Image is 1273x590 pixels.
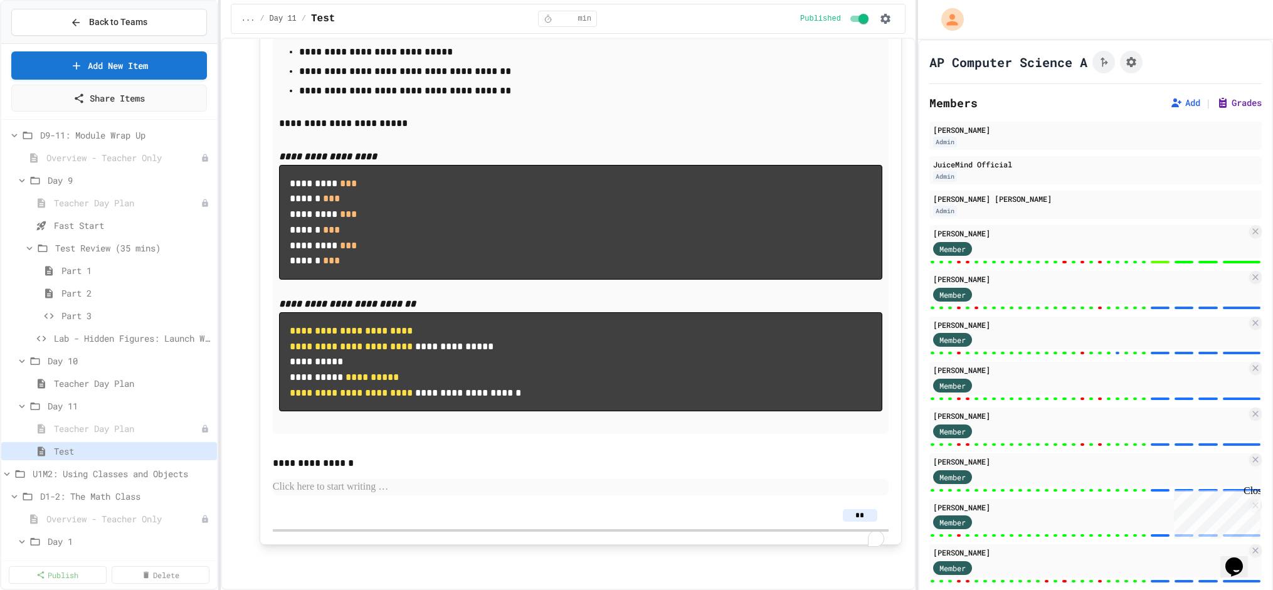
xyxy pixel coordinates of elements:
[201,424,209,433] div: Unpublished
[40,490,212,503] span: D1-2: The Math Class
[46,151,201,164] span: Overview - Teacher Only
[939,289,966,300] span: Member
[54,422,201,435] span: Teacher Day Plan
[933,456,1247,467] div: [PERSON_NAME]
[578,14,591,24] span: min
[1092,51,1115,73] button: Click to see fork details
[800,11,871,26] div: Content is published and visible to students
[61,264,212,277] span: Part 1
[302,14,306,24] span: /
[54,219,212,232] span: Fast Start
[54,377,212,390] span: Teacher Day Plan
[48,354,212,367] span: Day 10
[46,512,201,525] span: Overview - Teacher Only
[48,535,212,548] span: Day 1
[33,467,212,480] span: U1M2: Using Classes and Objects
[1170,97,1200,109] button: Add
[55,241,212,255] span: Test Review (35 mins)
[112,566,209,584] a: Delete
[40,129,212,142] span: D9-11: Module Wrap Up
[5,5,87,80] div: Chat with us now!Close
[933,502,1247,513] div: [PERSON_NAME]
[270,14,297,24] span: Day 11
[939,562,966,574] span: Member
[939,243,966,255] span: Member
[933,273,1247,285] div: [PERSON_NAME]
[933,137,957,147] div: Admin
[48,174,212,187] span: Day 9
[933,319,1247,330] div: [PERSON_NAME]
[54,332,212,345] span: Lab - Hidden Figures: Launch Weight Calculator
[933,547,1247,558] div: [PERSON_NAME]
[933,171,957,182] div: Admin
[933,124,1258,135] div: [PERSON_NAME]
[939,517,966,528] span: Member
[929,53,1087,71] h1: AP Computer Science A
[201,515,209,524] div: Unpublished
[939,471,966,483] span: Member
[89,16,147,29] span: Back to Teams
[241,14,255,24] span: ...
[9,566,107,584] a: Publish
[260,14,264,24] span: /
[933,193,1258,204] div: [PERSON_NAME] [PERSON_NAME]
[933,159,1258,170] div: JuiceMind Official
[929,94,978,112] h2: Members
[1205,95,1212,110] span: |
[311,11,335,26] span: Test
[273,479,889,495] div: To enrich screen reader interactions, please activate Accessibility in Grammarly extension settings
[11,9,207,36] button: Back to Teams
[54,445,212,458] span: Test
[933,228,1247,239] div: [PERSON_NAME]
[939,426,966,437] span: Member
[61,287,212,300] span: Part 2
[1220,540,1260,577] iframe: chat widget
[933,206,957,216] div: Admin
[939,334,966,345] span: Member
[1120,51,1143,73] button: Assignment Settings
[11,51,207,80] a: Add New Item
[54,196,201,209] span: Teacher Day Plan
[1169,485,1260,539] iframe: chat widget
[800,14,841,24] span: Published
[201,199,209,208] div: Unpublished
[11,85,207,112] a: Share Items
[933,364,1247,376] div: [PERSON_NAME]
[1217,97,1262,109] button: Grades
[928,5,967,34] div: My Account
[61,309,212,322] span: Part 3
[201,154,209,162] div: Unpublished
[939,380,966,391] span: Member
[933,410,1247,421] div: [PERSON_NAME]
[48,399,212,413] span: Day 11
